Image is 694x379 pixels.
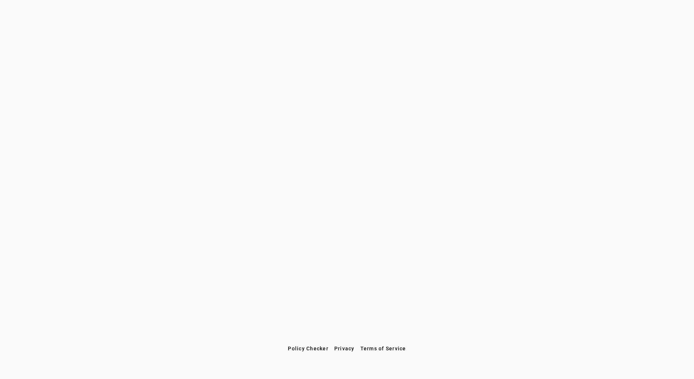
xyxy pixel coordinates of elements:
[285,342,331,355] button: Policy Checker
[288,346,328,351] span: Policy Checker
[331,342,358,355] button: Privacy
[358,342,409,355] button: Terms of Service
[360,346,406,351] span: Terms of Service
[334,346,355,351] span: Privacy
